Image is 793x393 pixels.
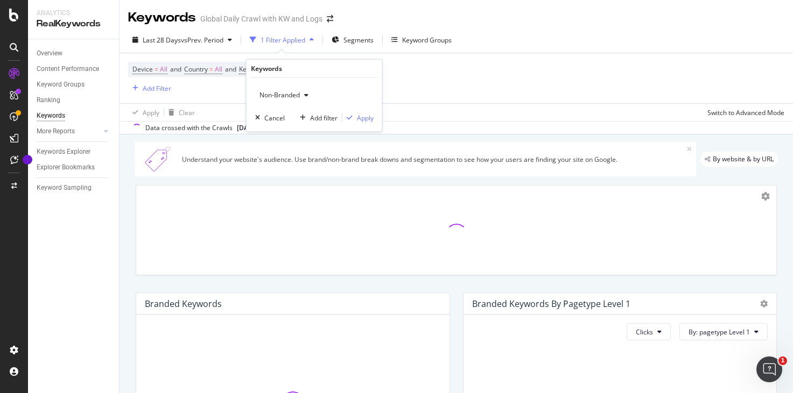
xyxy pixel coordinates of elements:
a: Keywords Explorer [37,146,111,158]
button: Cancel [251,112,285,123]
button: Clicks [627,323,671,340]
div: Analytics [37,9,110,18]
a: Keyword Sampling [37,182,111,194]
span: Non-Branded [255,90,300,99]
div: Apply [357,113,374,122]
button: Add Filter [128,82,171,95]
a: Content Performance [37,63,111,75]
div: Add Filter [143,84,171,93]
div: Overview [37,48,62,59]
img: Xn5yXbTLC6GvtKIoinKAiP4Hm0QJ922KvQwAAAAASUVORK5CYII= [139,146,178,172]
span: Keywords [239,65,268,74]
span: By: pagetype Level 1 [689,327,750,337]
a: Keywords [37,110,111,122]
button: Segments [327,31,378,48]
button: 1 Filter Applied [245,31,318,48]
a: Overview [37,48,111,59]
span: vs Prev. Period [181,35,223,45]
div: Keywords [37,110,65,122]
div: Add filter [310,113,338,122]
span: Last 28 Days [143,35,181,45]
div: Clear [179,108,195,117]
button: Add filter [296,112,338,123]
span: and [225,65,236,74]
iframe: Intercom live chat [756,356,782,382]
div: Keyword Groups [402,35,452,45]
div: legacy label [700,152,778,167]
span: By website & by URL [713,156,774,162]
button: Non-Branded [255,87,313,104]
div: Explorer Bookmarks [37,162,95,173]
div: 1 Filter Applied [261,35,305,45]
div: Branded Keywords [145,298,222,309]
button: [DATE] [233,122,271,134]
button: Keyword Groups [387,31,456,48]
button: Clear [164,104,195,121]
a: More Reports [37,126,101,137]
div: More Reports [37,126,75,137]
span: Device [132,65,153,74]
div: Data crossed with the Crawls [145,123,233,133]
span: = [155,65,158,74]
div: Keywords [128,9,196,27]
a: Explorer Bookmarks [37,162,111,173]
span: 2025 Oct. 4th [237,123,258,133]
div: Keywords [251,64,282,73]
button: Apply [128,104,159,121]
div: Apply [143,108,159,117]
div: Ranking [37,95,60,106]
span: and [170,65,181,74]
span: 1 [778,356,787,365]
span: All [160,62,167,77]
div: RealKeywords [37,18,110,30]
button: Switch to Advanced Mode [703,104,784,121]
button: By: pagetype Level 1 [679,323,768,340]
span: = [209,65,213,74]
span: Clicks [636,327,653,337]
a: Keyword Groups [37,79,111,90]
div: arrow-right-arrow-left [327,15,333,23]
div: Switch to Advanced Mode [707,108,784,117]
span: All [215,62,222,77]
div: Keyword Sampling [37,182,92,194]
a: Ranking [37,95,111,106]
span: Country [184,65,208,74]
button: Last 28 DaysvsPrev. Period [128,31,236,48]
button: Apply [342,112,374,123]
div: Understand your website's audience. Use brand/non-brand break downs and segmentation to see how y... [182,155,687,164]
div: Global Daily Crawl with KW and Logs [200,13,322,24]
div: Keywords Explorer [37,146,90,158]
div: Content Performance [37,63,99,75]
div: Branded Keywords By pagetype Level 1 [472,298,630,309]
span: Segments [343,35,374,45]
div: Cancel [264,113,285,122]
div: Tooltip anchor [23,155,32,165]
div: Keyword Groups [37,79,85,90]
